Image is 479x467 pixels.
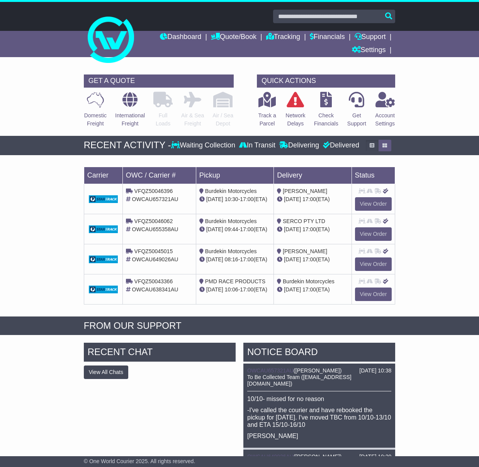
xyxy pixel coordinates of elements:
span: [DATE] [206,226,223,232]
span: 17:00 [302,226,316,232]
a: GetSupport [347,91,367,132]
p: Get Support [347,112,366,128]
a: OWCAU657321AU [247,367,294,374]
a: Quote/Book [211,31,256,44]
td: Status [352,167,395,184]
div: RECENT ACTIVITY - [84,140,171,151]
span: [DATE] [284,226,301,232]
td: Delivery [274,167,352,184]
p: [PERSON_NAME] [247,432,391,440]
a: InternationalFreight [115,91,145,132]
a: Financials [310,31,345,44]
div: - (ETA) [199,195,270,203]
span: Burdekin Motorcycles [283,278,335,284]
span: Burdekin Motorcycles [205,218,257,224]
p: -I've called the courier and have rebooked the pickup for [DATE]. I've moved TBC from 10/10-13/10... [247,406,391,429]
a: View Order [355,257,392,271]
span: VFQZ50046396 [134,188,173,194]
div: Waiting Collection [171,141,237,150]
span: OWCAU649026AU [132,256,178,262]
td: OWC / Carrier # [122,167,196,184]
span: 17:00 [302,286,316,293]
span: 17:00 [302,196,316,202]
img: GetCarrierServiceDarkLogo [89,286,118,293]
div: (ETA) [277,255,348,264]
div: [DATE] 10:38 [359,367,391,374]
span: [DATE] [284,286,301,293]
span: OWCAU638341AU [132,286,178,293]
span: 17:00 [240,196,253,202]
div: FROM OUR SUPPORT [84,320,396,332]
a: Dashboard [160,31,201,44]
div: QUICK ACTIONS [257,74,395,88]
div: - (ETA) [199,286,270,294]
span: 17:00 [240,256,253,262]
p: Domestic Freight [84,112,107,128]
span: [DATE] [206,286,223,293]
div: RECENT CHAT [84,343,236,364]
a: View Order [355,288,392,301]
span: 08:16 [225,256,238,262]
span: 10:06 [225,286,238,293]
span: Burdekin Motorcycles [205,248,257,254]
div: (ETA) [277,195,348,203]
a: AccountSettings [375,91,395,132]
td: Carrier [84,167,122,184]
span: OWCAU655358AU [132,226,178,232]
div: In Transit [237,141,277,150]
div: ( ) [247,367,391,374]
div: [DATE] 10:20 [359,453,391,460]
a: View Order [355,197,392,211]
span: [DATE] [206,196,223,202]
a: CheckFinancials [314,91,339,132]
span: [DATE] [284,256,301,262]
p: Account Settings [375,112,395,128]
span: [DATE] [284,196,301,202]
span: To Be Collected Team ([EMAIL_ADDRESS][DOMAIN_NAME]) [247,374,352,387]
div: (ETA) [277,225,348,233]
span: [DATE] [206,256,223,262]
a: Support [355,31,386,44]
span: Burdekin Motorcycles [205,188,257,194]
span: 17:00 [302,256,316,262]
span: PMD RACE PRODUCTS [205,278,265,284]
div: Delivering [277,141,321,150]
p: 10/10- missed for no reason [247,395,391,403]
div: - (ETA) [199,255,270,264]
img: GetCarrierServiceDarkLogo [89,255,118,263]
span: VFQZ50043366 [134,278,173,284]
a: Track aParcel [258,91,277,132]
div: GET A QUOTE [84,74,234,88]
img: GetCarrierServiceDarkLogo [89,225,118,233]
a: Tracking [266,31,300,44]
img: GetCarrierServiceDarkLogo [89,195,118,203]
div: Delivered [321,141,359,150]
button: View All Chats [84,365,128,379]
span: [PERSON_NAME] [283,248,327,254]
span: [PERSON_NAME] [296,453,340,460]
div: ( ) [247,453,391,460]
span: VFQZ50046062 [134,218,173,224]
span: [PERSON_NAME] [283,188,327,194]
a: OWCAU649026AU [247,453,294,460]
a: NetworkDelays [285,91,306,132]
p: Air & Sea Freight [181,112,204,128]
a: Settings [352,44,386,57]
a: DomesticFreight [84,91,107,132]
span: [PERSON_NAME] [296,367,340,374]
span: 17:00 [240,226,253,232]
div: NOTICE BOARD [243,343,395,364]
span: SERCO PTY LTD [283,218,325,224]
span: OWCAU657321AU [132,196,178,202]
p: International Freight [115,112,145,128]
span: VFQZ50045015 [134,248,173,254]
td: Pickup [196,167,273,184]
p: Full Loads [153,112,173,128]
p: Air / Sea Depot [212,112,233,128]
div: - (ETA) [199,225,270,233]
span: 17:00 [240,286,253,293]
span: 10:30 [225,196,238,202]
span: 09:44 [225,226,238,232]
span: © One World Courier 2025. All rights reserved. [84,458,195,464]
a: View Order [355,227,392,241]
